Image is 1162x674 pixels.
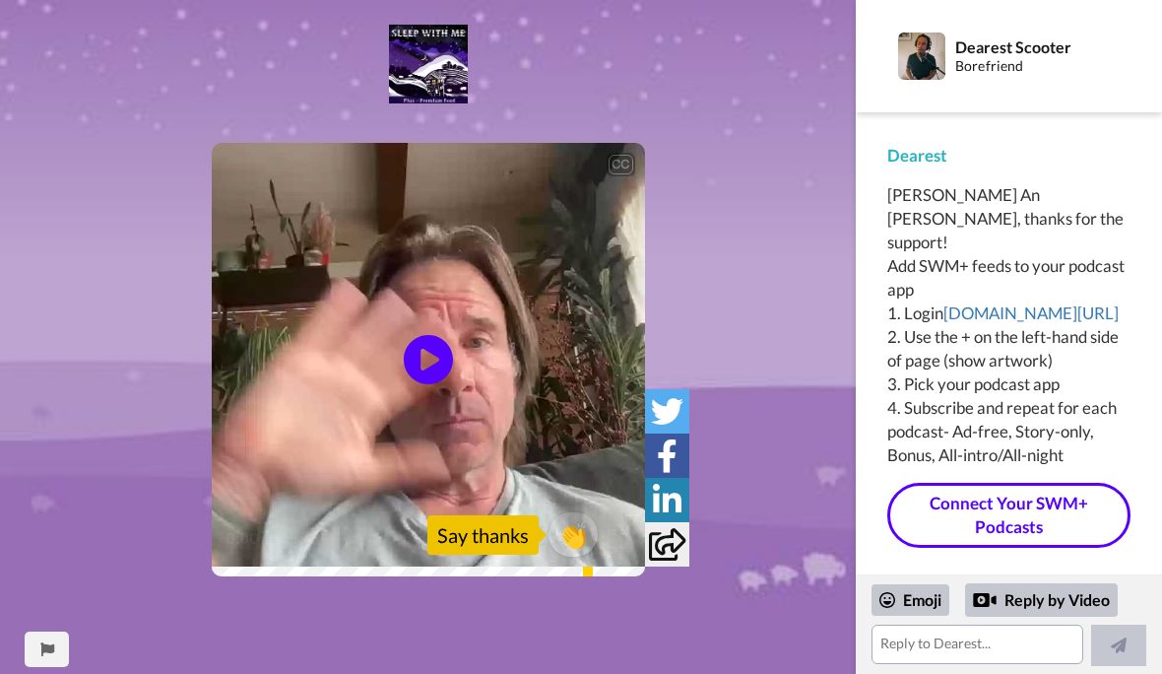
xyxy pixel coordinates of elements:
[887,144,1130,168] div: Dearest
[609,155,633,174] div: CC
[549,519,598,551] span: 👏
[427,515,539,555] div: Say thanks
[275,527,309,551] span: 0:56
[608,529,627,549] img: Full screen
[955,37,1130,56] div: Dearest Scooter
[871,584,949,616] div: Emoji
[955,58,1130,75] div: Borefriend
[898,33,945,80] img: Profile Image
[973,588,997,612] div: Reply by Video
[389,25,468,103] img: 294b7222-5d30-48a4-b5ee-0c7ffb5e09b2
[264,527,271,551] span: /
[226,527,260,551] span: 0:00
[549,512,598,557] button: 👏
[887,183,1130,467] div: [PERSON_NAME] An [PERSON_NAME], thanks for the support! Add SWM+ feeds to your podcast app 1. Log...
[887,483,1130,549] a: Connect Your SWM+ Podcasts
[965,583,1118,617] div: Reply by Video
[943,303,1119,323] a: [DOMAIN_NAME][URL]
